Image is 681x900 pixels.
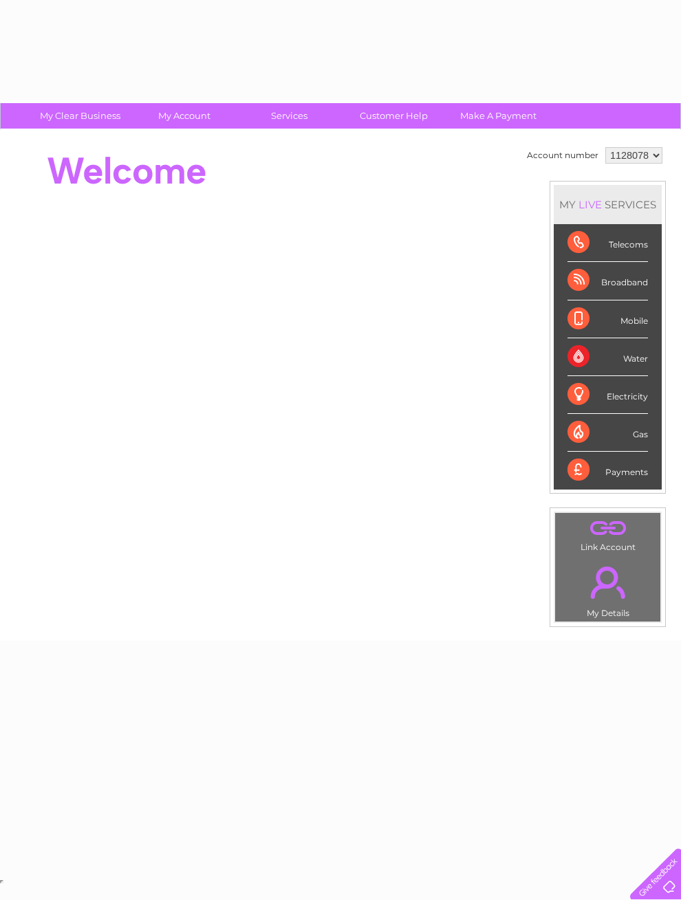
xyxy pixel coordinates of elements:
a: My Account [128,103,241,129]
div: Telecoms [567,224,648,262]
a: My Clear Business [23,103,137,129]
div: Electricity [567,376,648,414]
td: My Details [554,555,661,622]
td: Account number [523,144,602,167]
a: Make A Payment [442,103,555,129]
div: LIVE [576,198,605,211]
a: . [559,516,657,540]
a: . [559,558,657,606]
a: Customer Help [337,103,451,129]
td: Link Account [554,512,661,556]
div: Payments [567,452,648,489]
a: Services [233,103,346,129]
div: MY SERVICES [554,185,662,224]
div: Broadband [567,262,648,300]
div: Mobile [567,300,648,338]
div: Water [567,338,648,376]
div: Gas [567,414,648,452]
